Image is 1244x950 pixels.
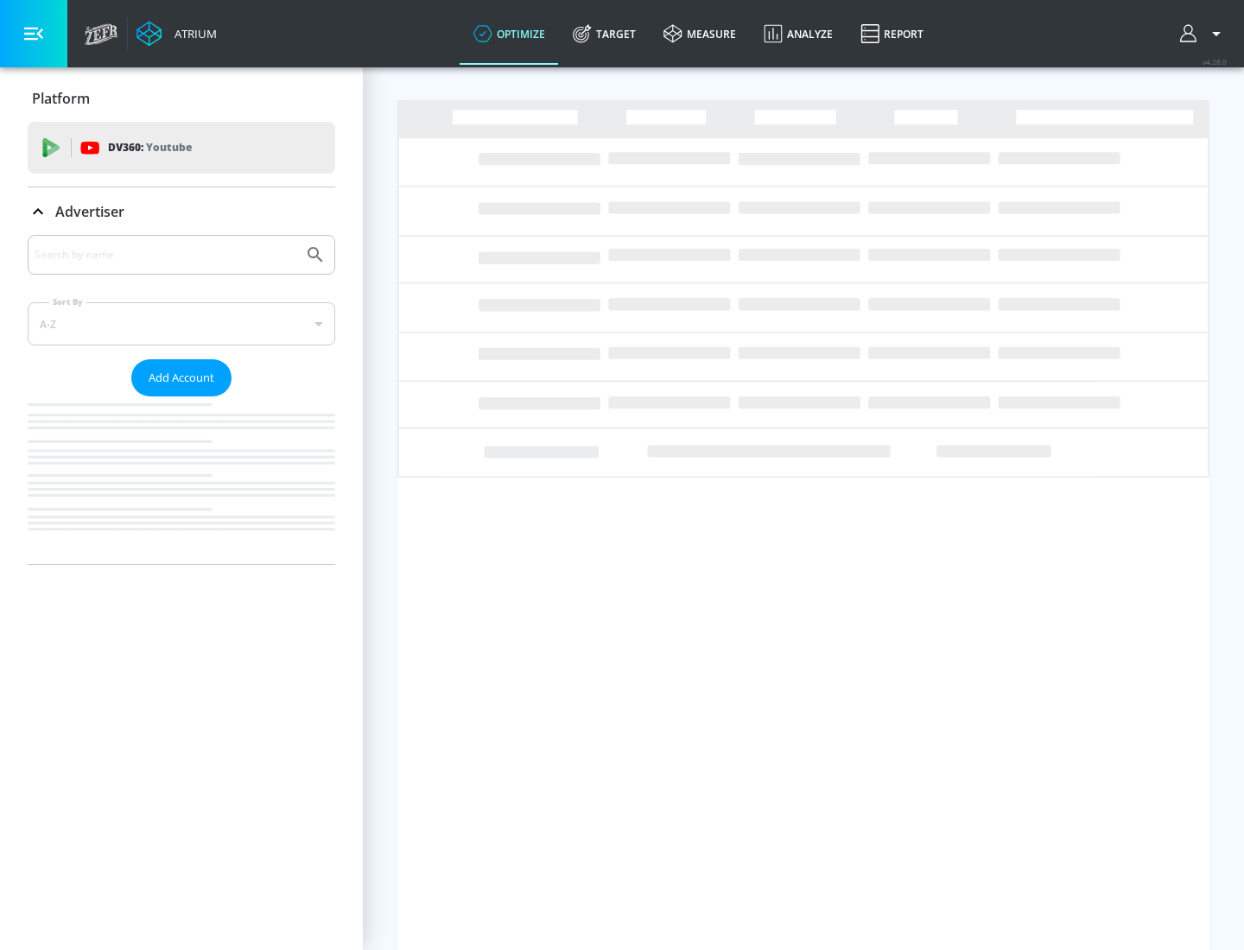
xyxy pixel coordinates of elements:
div: Platform [28,74,335,123]
div: Advertiser [28,235,335,564]
p: Advertiser [55,202,124,221]
div: Advertiser [28,187,335,236]
a: measure [650,3,750,65]
span: v 4.28.0 [1203,57,1227,66]
p: DV360: [108,138,192,157]
a: Atrium [136,21,217,47]
div: DV360: Youtube [28,122,335,174]
a: Target [559,3,650,65]
div: Atrium [168,26,217,41]
a: Analyze [750,3,847,65]
p: Platform [32,89,90,108]
button: Add Account [131,359,232,396]
a: optimize [460,3,559,65]
span: Add Account [149,368,214,388]
nav: list of Advertiser [28,396,335,564]
div: A-Z [28,302,335,345]
label: Sort By [49,296,86,307]
a: Report [847,3,937,65]
p: Youtube [146,138,192,156]
input: Search by name [35,244,296,266]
